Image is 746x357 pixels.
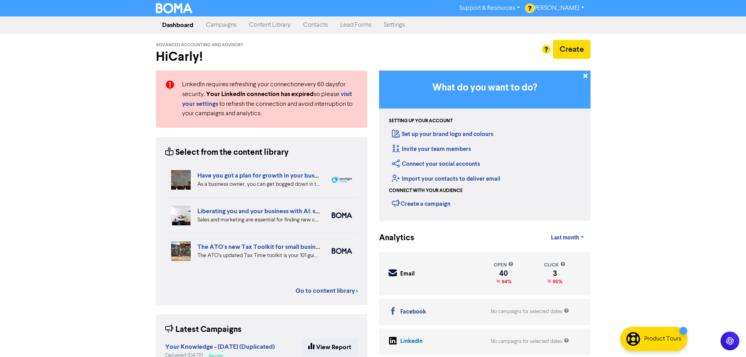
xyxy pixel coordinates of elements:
[551,234,579,241] span: Last month
[165,147,289,159] div: Select from the content library
[197,216,320,224] div: Sales and marketing are essential for finding new customers but eat into your business time. We e...
[197,207,367,215] a: Liberating you and your business with AI: sales and marketing
[400,270,415,279] div: Email
[156,42,244,48] span: Advanced Accounting and Advisory
[197,252,320,260] div: The ATO’s updated Tax Time toolkit is your 101 guide to business taxes. We’ve summarised the key ...
[392,175,500,183] a: Import your contacts to deliver email
[392,130,493,138] a: Set up your brand logo and colours
[197,172,331,179] a: Have you got a plan for growth in your business?
[297,17,334,33] a: Contacts
[379,71,591,221] div: Getting Started in BOMA
[197,243,347,251] a: The ATO's new Tax Toolkit for small business owners
[551,279,562,285] span: 95%
[494,261,513,269] div: open
[165,324,242,336] div: Latest Campaigns
[156,17,200,33] a: Dashboard
[391,82,579,94] h3: What do you want to do?
[392,160,480,168] a: Connect your social accounts
[165,343,275,351] strong: Your Knowledge - [DATE] (Duplicated)
[332,177,352,183] img: spotlight
[545,230,590,246] a: Last month
[400,308,426,317] div: Facebook
[544,261,565,269] div: click
[296,286,358,295] a: Go to content library >
[243,17,297,33] a: Content Library
[544,270,565,277] div: 3
[332,248,352,254] img: boma
[389,187,462,194] div: Connect with your audience
[165,344,275,350] a: Your Knowledge - [DATE] (Duplicated)
[379,232,405,244] div: Analytics
[332,212,352,218] img: boma
[491,308,569,315] div: No campaigns for selected dates
[334,17,378,33] a: Lead Forms
[176,80,364,118] div: LinkedIn requires refreshing your connection every 60 days for security. so please to refresh the...
[200,17,243,33] a: Campaigns
[156,49,367,64] h2: Hi Carly !
[392,198,450,209] div: Create a campaign
[197,180,320,188] div: As a business owner, you can get bogged down in the demands of day-to-day business. We can help b...
[553,40,591,59] button: Create
[206,90,314,98] strong: Your LinkedIn connection has expired
[500,279,511,285] span: 94%
[491,338,569,345] div: No campaigns for selected dates
[392,145,471,153] a: Invite your team members
[494,270,513,277] div: 40
[453,2,526,14] a: Support & Resources
[389,118,453,125] div: Setting up your account
[378,17,411,33] a: Settings
[182,91,352,107] a: visit your settings
[302,339,358,355] a: View Report
[156,3,193,13] img: BOMA Logo
[400,337,423,346] div: LinkedIn
[526,2,590,14] a: [PERSON_NAME]
[707,319,746,357] iframe: Chat Widget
